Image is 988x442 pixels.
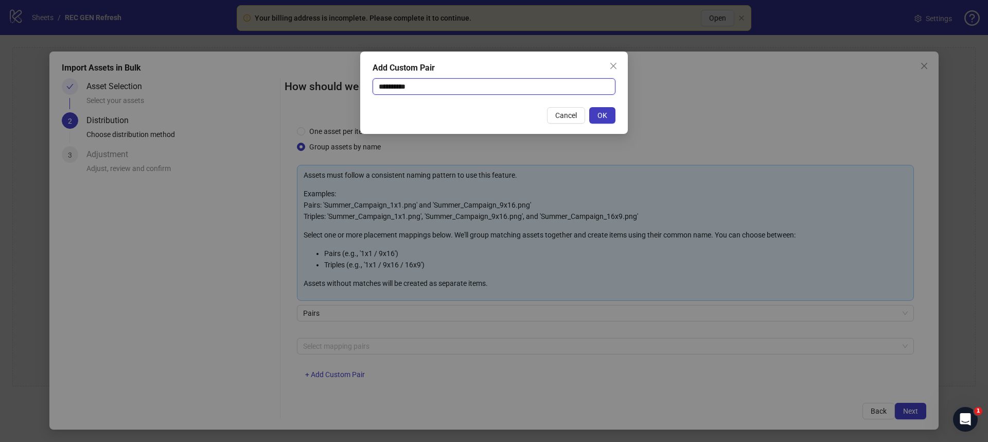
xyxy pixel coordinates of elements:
[609,62,617,70] span: close
[605,58,622,74] button: Close
[547,107,585,124] button: Cancel
[555,111,577,120] span: Cancel
[953,407,978,432] iframe: Intercom live chat
[597,111,607,120] span: OK
[974,407,982,415] span: 1
[589,107,615,124] button: OK
[373,62,615,74] div: Add Custom Pair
